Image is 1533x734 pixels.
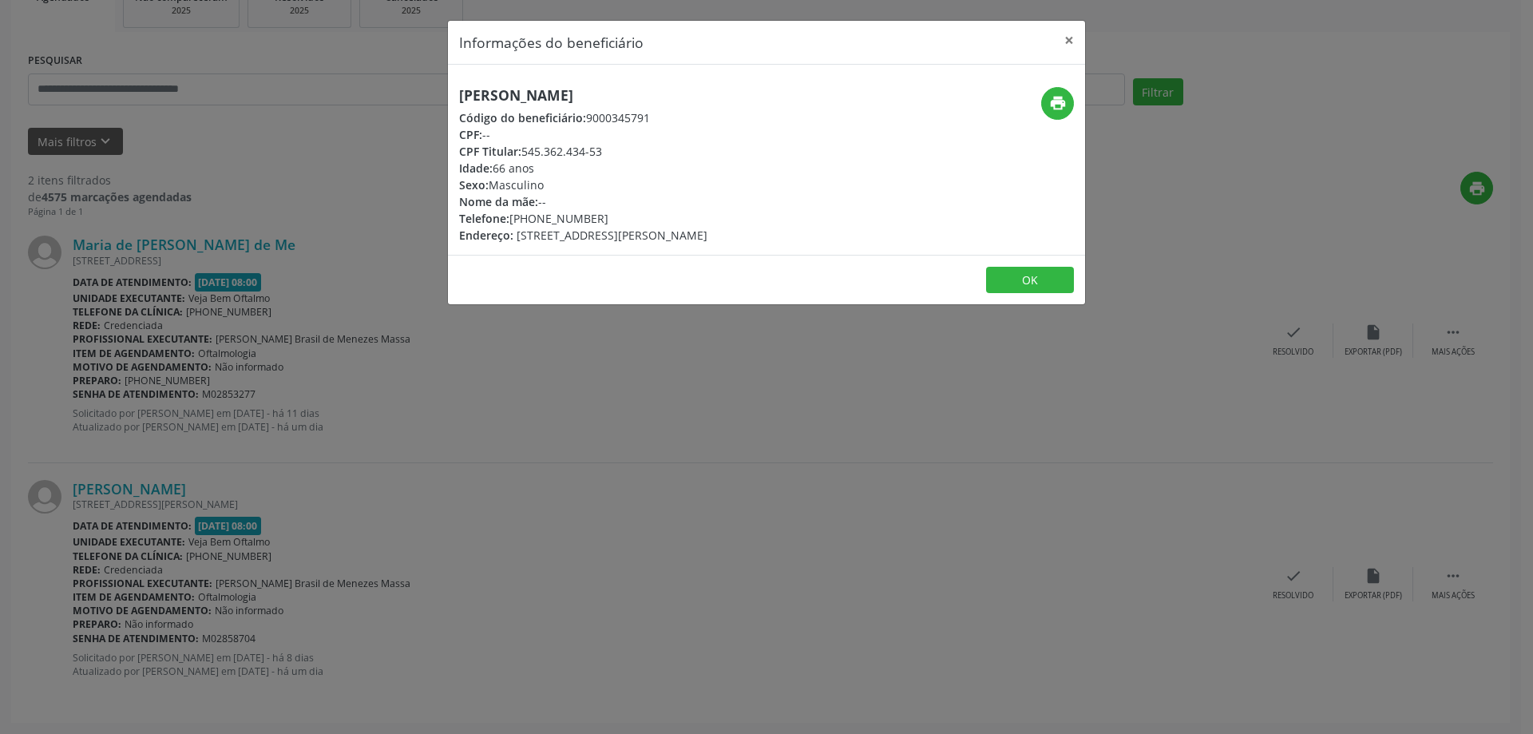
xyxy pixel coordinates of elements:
[459,228,513,243] span: Endereço:
[459,177,707,193] div: Masculino
[459,32,644,53] h5: Informações do beneficiário
[459,110,586,125] span: Código do beneficiário:
[459,109,707,126] div: 9000345791
[459,126,707,143] div: --
[459,160,707,177] div: 66 anos
[459,143,707,160] div: 545.362.434-53
[459,210,707,227] div: [PHONE_NUMBER]
[517,228,707,243] span: [STREET_ADDRESS][PERSON_NAME]
[459,194,538,209] span: Nome da mãe:
[459,161,493,176] span: Idade:
[1053,21,1085,60] button: Close
[459,87,707,104] h5: [PERSON_NAME]
[459,127,482,142] span: CPF:
[986,267,1074,294] button: OK
[459,211,509,226] span: Telefone:
[459,144,521,159] span: CPF Titular:
[459,193,707,210] div: --
[1041,87,1074,120] button: print
[1049,94,1067,112] i: print
[459,177,489,192] span: Sexo:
